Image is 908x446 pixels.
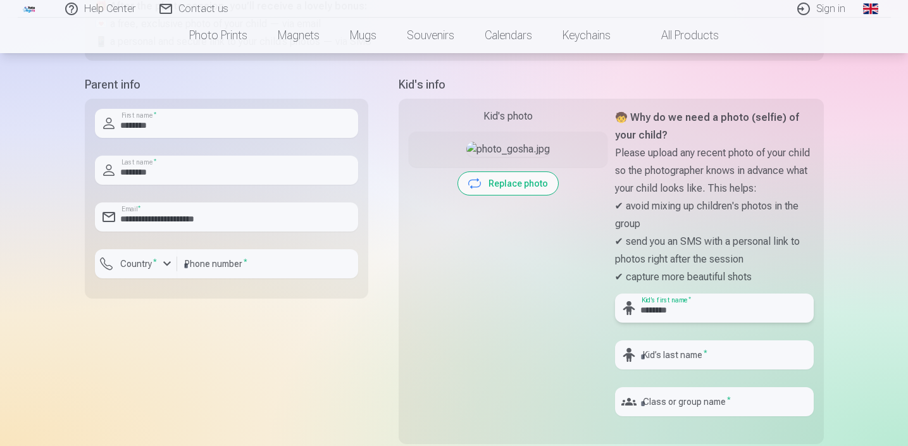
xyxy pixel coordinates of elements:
strong: 🧒 Why do we need a photo (selfie) of your child? [615,111,799,141]
a: All products [626,18,734,53]
button: Country* [95,249,177,278]
a: Souvenirs [392,18,470,53]
p: Please upload any recent photo of your child so the photographer knows in advance what your child... [615,144,814,197]
a: Mugs [335,18,392,53]
p: ✔ avoid mixing up children's photos in the group [615,197,814,233]
h5: Kid's info [399,76,824,94]
img: photo_gosha.jpg [466,142,550,157]
p: ✔ capture more beautiful shots [615,268,814,286]
a: Keychains [547,18,626,53]
a: Photo prints [174,18,263,53]
div: Kid's photo [409,109,607,124]
button: Replace photo [458,172,558,195]
p: ✔ send you an SMS with a personal link to photos right after the session [615,233,814,268]
a: Magnets [263,18,335,53]
label: Country [115,257,162,270]
a: Calendars [470,18,547,53]
h5: Parent info [85,76,368,94]
img: /fa3 [23,5,37,13]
